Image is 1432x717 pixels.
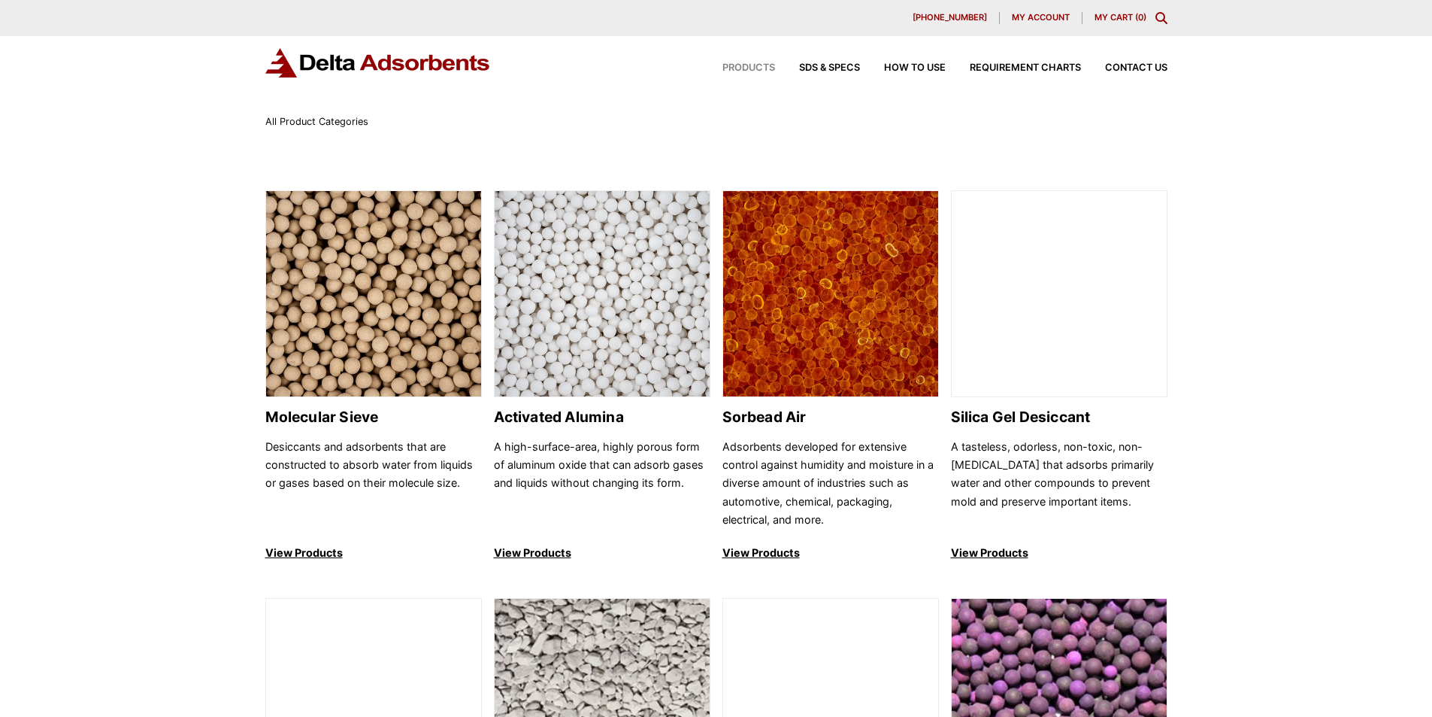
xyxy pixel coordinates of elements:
span: Contact Us [1105,63,1167,73]
a: Activated Alumina Activated Alumina A high-surface-area, highly porous form of aluminum oxide tha... [494,190,710,563]
p: View Products [494,544,710,562]
a: Requirement Charts [946,63,1081,73]
h2: Sorbead Air [722,409,939,426]
p: Desiccants and adsorbents that are constructed to absorb water from liquids or gases based on the... [265,438,482,530]
a: My Cart (0) [1094,12,1146,23]
span: 0 [1138,12,1143,23]
p: View Products [265,544,482,562]
p: View Products [951,544,1167,562]
a: Molecular Sieve Molecular Sieve Desiccants and adsorbents that are constructed to absorb water fr... [265,190,482,563]
h2: Silica Gel Desiccant [951,409,1167,426]
p: Adsorbents developed for extensive control against humidity and moisture in a diverse amount of i... [722,438,939,530]
span: How to Use [884,63,946,73]
span: [PHONE_NUMBER] [913,14,987,22]
h2: Activated Alumina [494,409,710,426]
a: [PHONE_NUMBER] [901,12,1000,24]
span: All Product Categories [265,116,368,127]
span: Products [722,63,775,73]
img: Sorbead Air [723,191,938,398]
span: SDS & SPECS [799,63,860,73]
span: My account [1012,14,1070,22]
a: Contact Us [1081,63,1167,73]
a: How to Use [860,63,946,73]
img: Silica Gel Desiccant [952,191,1167,398]
img: Molecular Sieve [266,191,481,398]
a: Silica Gel Desiccant Silica Gel Desiccant A tasteless, odorless, non-toxic, non-[MEDICAL_DATA] th... [951,190,1167,563]
a: My account [1000,12,1082,24]
a: SDS & SPECS [775,63,860,73]
p: View Products [722,544,939,562]
img: Activated Alumina [495,191,710,398]
a: Sorbead Air Sorbead Air Adsorbents developed for extensive control against humidity and moisture ... [722,190,939,563]
img: Delta Adsorbents [265,48,491,77]
p: A tasteless, odorless, non-toxic, non-[MEDICAL_DATA] that adsorbs primarily water and other compo... [951,438,1167,530]
div: Toggle Modal Content [1155,12,1167,24]
h2: Molecular Sieve [265,409,482,426]
a: Products [698,63,775,73]
span: Requirement Charts [970,63,1081,73]
p: A high-surface-area, highly porous form of aluminum oxide that can adsorb gases and liquids witho... [494,438,710,530]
